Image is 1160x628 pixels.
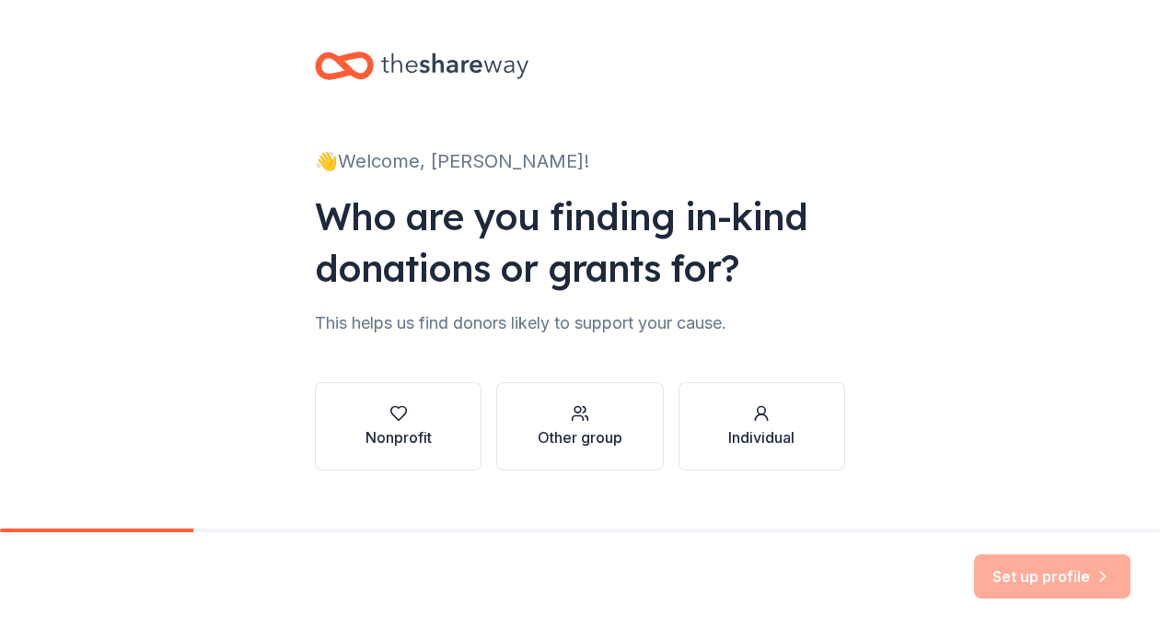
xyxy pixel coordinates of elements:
[315,382,481,471] button: Nonprofit
[315,308,845,338] div: This helps us find donors likely to support your cause.
[538,426,622,448] div: Other group
[679,382,845,471] button: Individual
[728,426,795,448] div: Individual
[496,382,663,471] button: Other group
[365,426,432,448] div: Nonprofit
[315,146,845,176] div: 👋 Welcome, [PERSON_NAME]!
[315,191,845,294] div: Who are you finding in-kind donations or grants for?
